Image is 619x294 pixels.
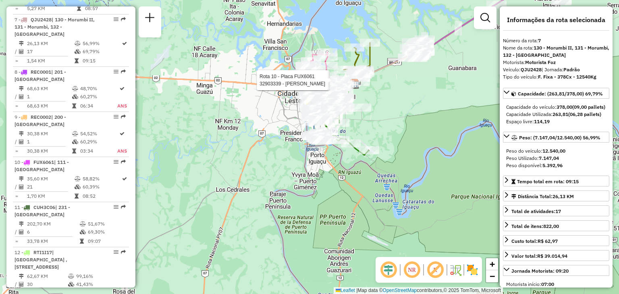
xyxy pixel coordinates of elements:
[82,57,121,65] td: 09:15
[563,66,580,72] strong: Padrão
[121,69,126,74] em: Rota exportada
[503,265,609,276] a: Jornada Motorista: 09:20
[31,69,51,75] span: REC0001
[503,235,609,246] a: Custo total:R$ 62,97
[19,49,24,54] i: Total de Atividades
[27,85,72,93] td: 68,63 KM
[351,104,371,112] div: Atividade não roteirizada - CHACARA DAS QUINTAS
[87,228,126,236] td: 69,30%
[27,130,72,138] td: 30,38 KM
[27,39,74,48] td: 26,13 KM
[555,208,561,214] strong: 17
[503,37,609,44] div: Número da rota:
[538,37,541,43] strong: 7
[503,250,609,261] a: Valor total:R$ 39.014,94
[19,176,24,181] i: Distância Total
[27,147,72,155] td: 30,38 KM
[120,86,125,91] i: Rota otimizada
[33,204,55,210] span: CUH3C06
[511,223,559,230] div: Total de itens:
[553,111,568,117] strong: 263,81
[117,102,127,110] td: ANS
[557,104,572,110] strong: 378,00
[72,104,76,108] i: Tempo total em rota
[503,220,609,231] a: Total de itens:822,00
[542,148,565,154] strong: 12.540,00
[75,194,79,199] i: Tempo total em rota
[402,260,422,280] span: Ocultar NR
[122,41,127,46] i: Rota otimizada
[114,250,118,255] em: Opções
[31,114,51,120] span: REC0002
[503,73,609,81] div: Tipo do veículo:
[19,94,24,99] i: Total de Atividades
[82,183,121,191] td: 60,39%
[15,138,19,146] td: /
[506,162,606,169] div: Peso disponível:
[19,274,24,279] i: Distância Total
[466,263,479,276] img: Exibir/Ocultar setores
[503,100,609,128] div: Capacidade: (263,81/378,00) 69,79%
[15,4,19,12] td: =
[15,280,19,288] td: /
[15,102,19,110] td: =
[80,93,117,101] td: 60,27%
[68,274,74,279] i: % de utilização do peso
[15,228,19,236] td: /
[537,253,567,259] strong: R$ 39.014,94
[31,17,52,23] span: QJU2428
[503,66,609,73] div: Veículo:
[506,118,606,125] div: Espaço livre:
[525,59,556,65] strong: Motorista Foz
[511,267,569,275] div: Jornada Motorista: 09:20
[33,159,54,165] span: FUX6061
[486,0,507,8] div: Atividade não roteirizada - AUTO POSTO SETE MARES LTDA
[27,228,79,236] td: 6
[553,193,574,199] span: 26,13 KM
[383,288,417,293] a: OpenStreetMap
[19,230,24,234] i: Total de Atividades
[15,159,69,172] span: 10 -
[542,66,580,72] span: | Jornada:
[521,66,542,72] strong: QJU2428
[72,86,78,91] i: % de utilização do peso
[572,104,605,110] strong: (09,00 pallets)
[114,69,118,74] em: Opções
[68,282,74,287] i: % de utilização da cubagem
[506,155,606,162] div: Peso Utilizado:
[477,10,493,26] a: Exibir filtros
[27,93,72,101] td: 1
[72,94,78,99] i: % de utilização da cubagem
[80,222,86,226] i: % de utilização do peso
[15,69,66,82] span: 8 -
[347,71,368,79] div: Atividade não roteirizada - IVAN JOSE MONTEIRO D
[511,253,567,260] div: Valor total:
[85,4,125,12] td: 08:57
[27,102,72,110] td: 68,63 KM
[27,272,68,280] td: 62,67 KM
[82,48,121,56] td: 69,79%
[15,249,67,270] span: | [GEOGRAPHIC_DATA] , [STREET_ADDRESS]
[75,41,81,46] i: % de utilização do peso
[80,230,86,234] i: % de utilização da cubagem
[15,249,67,270] span: 12 -
[356,288,357,293] span: |
[27,48,74,56] td: 17
[379,260,398,280] span: Ocultar deslocamento
[27,175,74,183] td: 35,60 KM
[503,16,609,24] h4: Informações da rota selecionada
[15,204,70,217] span: 11 -
[15,237,19,245] td: =
[503,176,609,186] a: Tempo total em rota: 09:15
[75,58,79,63] i: Tempo total em rota
[142,10,158,28] a: Nova sessão e pesquisa
[114,159,118,164] em: Opções
[15,17,95,37] span: | 130 - Morumbi II, 131 - Morumbi, 132 - [GEOGRAPHIC_DATA]
[506,281,606,288] div: Motorista início:
[503,88,609,99] a: Capacidade: (263,81/378,00) 69,79%
[541,281,554,287] strong: 07:00
[15,114,66,127] span: 9 -
[15,192,19,200] td: =
[411,38,432,46] div: Atividade não roteirizada - Leandro reis
[75,176,81,181] i: % de utilização do peso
